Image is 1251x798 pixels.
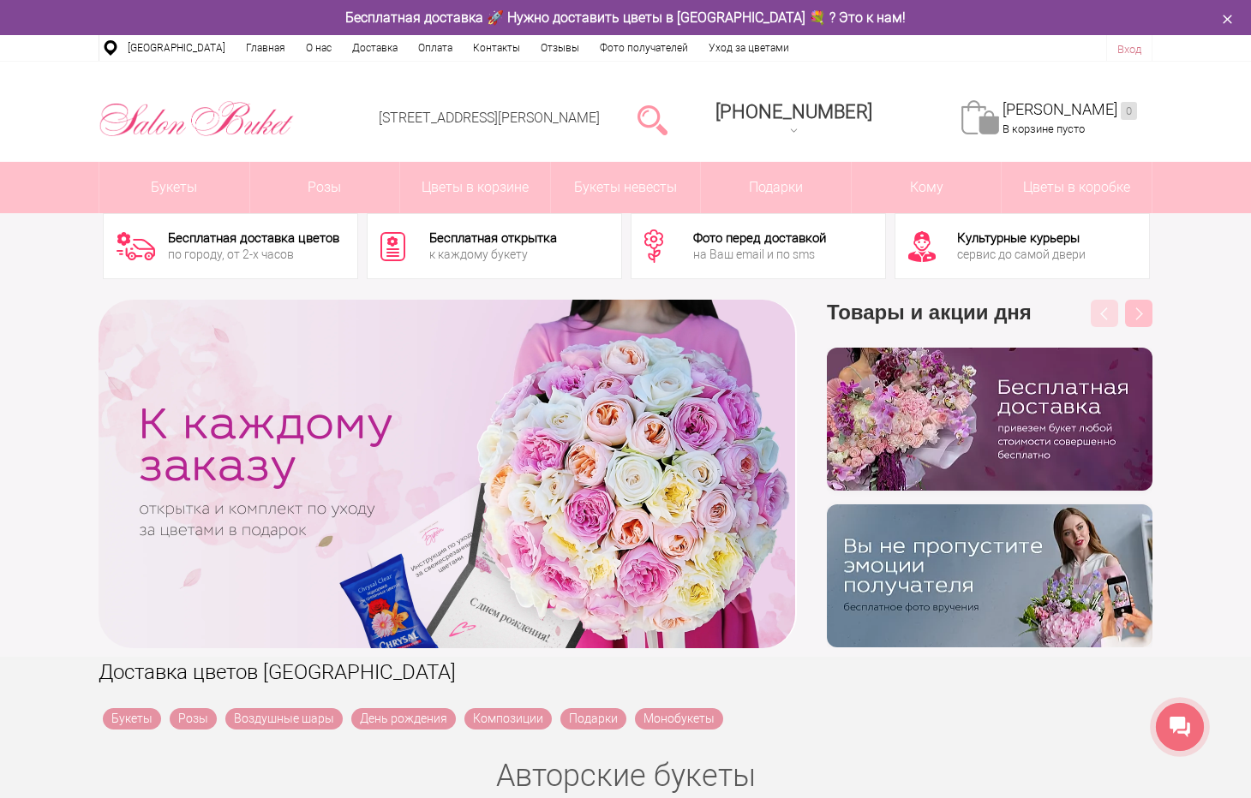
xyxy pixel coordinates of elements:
[827,300,1152,348] h3: Товары и акции дня
[1121,102,1137,120] ins: 0
[496,758,756,794] a: Авторские букеты
[408,35,463,61] a: Оплата
[852,162,1002,213] span: Кому
[957,248,1086,260] div: сервис до самой двери
[117,35,236,61] a: [GEOGRAPHIC_DATA]
[296,35,342,61] a: О нас
[351,708,456,730] a: День рождения
[170,708,217,730] a: Розы
[715,101,872,122] span: [PHONE_NUMBER]
[103,708,161,730] a: Букеты
[463,35,530,61] a: Контакты
[464,708,552,730] a: Композиции
[957,232,1086,245] div: Культурные курьеры
[530,35,590,61] a: Отзывы
[168,248,339,260] div: по городу, от 2-х часов
[342,35,408,61] a: Доставка
[1117,43,1141,56] a: Вход
[827,348,1152,491] img: hpaj04joss48rwypv6hbykmvk1dj7zyr.png.webp
[429,248,557,260] div: к каждому букету
[225,708,343,730] a: Воздушные шары
[551,162,701,213] a: Букеты невесты
[168,232,339,245] div: Бесплатная доставка цветов
[693,232,826,245] div: Фото перед доставкой
[1003,122,1085,135] span: В корзине пусто
[698,35,799,61] a: Уход за цветами
[1125,300,1152,327] button: Next
[99,162,249,213] a: Букеты
[635,708,723,730] a: Монобукеты
[400,162,550,213] a: Цветы в корзине
[250,162,400,213] a: Розы
[99,657,1152,688] h1: Доставка цветов [GEOGRAPHIC_DATA]
[705,95,883,144] a: [PHONE_NUMBER]
[1002,162,1152,213] a: Цветы в коробке
[701,162,851,213] a: Подарки
[693,248,826,260] div: на Ваш email и по sms
[560,708,626,730] a: Подарки
[379,110,600,126] a: [STREET_ADDRESS][PERSON_NAME]
[1003,100,1137,120] a: [PERSON_NAME]
[827,504,1152,647] img: v9wy31nijnvkfycrkduev4dhgt9psb7e.png.webp
[236,35,296,61] a: Главная
[86,9,1165,27] div: Бесплатная доставка 🚀 Нужно доставить цветы в [GEOGRAPHIC_DATA] 💐 ? Это к нам!
[99,97,295,141] img: Цветы Нижний Новгород
[429,232,557,245] div: Бесплатная открытка
[590,35,698,61] a: Фото получателей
